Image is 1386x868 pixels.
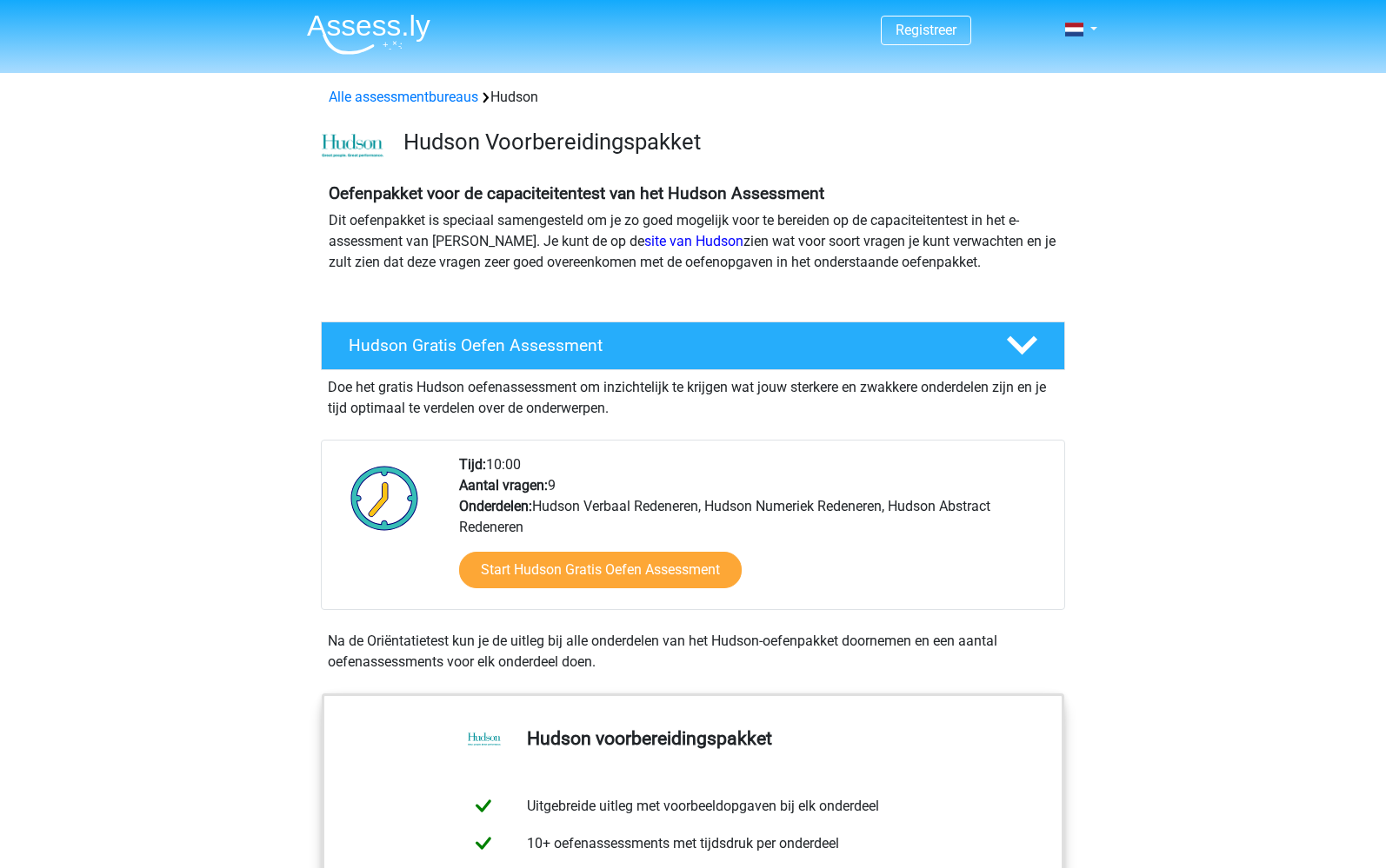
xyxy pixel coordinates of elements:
b: Oefenpakket voor de capaciteitentest van het Hudson Assessment [329,183,824,203]
div: Hudson [322,87,1064,108]
img: Assessly [307,14,430,55]
h3: Hudson Voorbereidingspakket [403,129,1051,156]
b: Aantal vragen: [459,477,548,494]
a: Registreer [896,22,956,38]
a: site van Hudson [644,233,743,249]
a: Alle assessmentbureaus [329,89,478,105]
p: Dit oefenpakket is speciaal samengesteld om je zo goed mogelijk voor te bereiden op de capaciteit... [329,210,1057,273]
b: Onderdelen: [459,498,532,514]
img: cefd0e47479f4eb8e8c001c0d358d5812e054fa8.png [322,134,383,158]
b: Tijd: [459,456,486,473]
h4: Hudson Gratis Oefen Assessment [349,335,978,355]
div: Na de Oriëntatietest kun je de uitleg bij alle onderdelen van het Hudson-oefenpakket doornemen en... [321,631,1065,673]
a: Hudson Gratis Oefen Assessment [314,321,1072,370]
div: Doe het gratis Hudson oefenassessment om inzichtelijk te krijgen wat jouw sterkere en zwakkere on... [321,370,1065,419]
a: Start Hudson Gratis Oefen Assessment [459,552,742,588]
div: 10:00 9 Hudson Verbaal Redeneren, Hudson Numeriek Redeneren, Hudson Abstract Redeneren [446,454,1063,609]
img: Klok [341,454,429,541]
